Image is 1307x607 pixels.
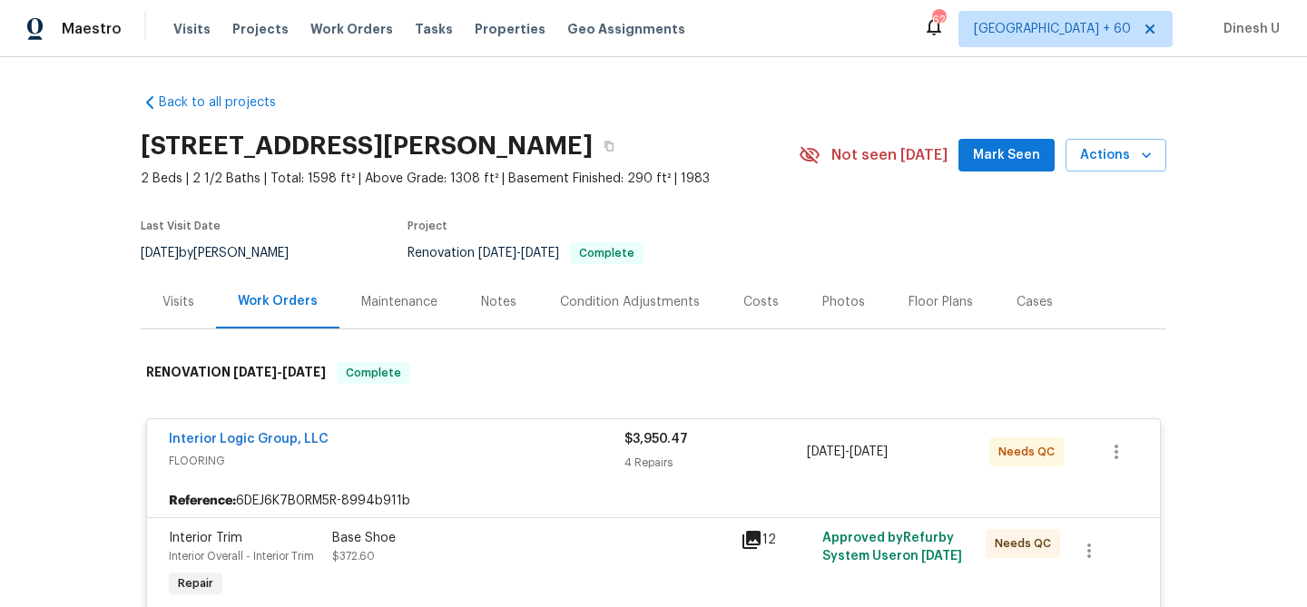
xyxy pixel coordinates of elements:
[408,247,644,259] span: Renovation
[62,20,122,38] span: Maestro
[162,293,194,311] div: Visits
[572,248,642,259] span: Complete
[1080,144,1152,167] span: Actions
[624,454,807,472] div: 4 Repairs
[831,146,948,164] span: Not seen [DATE]
[238,292,318,310] div: Work Orders
[173,20,211,38] span: Visits
[478,247,559,259] span: -
[624,433,688,445] span: $3,950.47
[415,23,453,35] span: Tasks
[567,20,685,38] span: Geo Assignments
[1066,139,1166,172] button: Actions
[822,532,962,563] span: Approved by Refurby System User on
[169,551,314,562] span: Interior Overall - Interior Trim
[169,452,624,470] span: FLOORING
[146,362,326,384] h6: RENOVATION
[921,550,962,563] span: [DATE]
[141,242,310,264] div: by [PERSON_NAME]
[361,293,437,311] div: Maintenance
[998,443,1062,461] span: Needs QC
[141,247,179,259] span: [DATE]
[169,492,236,510] b: Reference:
[741,529,811,551] div: 12
[932,11,945,29] div: 627
[233,366,326,378] span: -
[141,220,221,231] span: Last Visit Date
[475,20,545,38] span: Properties
[958,139,1055,172] button: Mark Seen
[822,293,865,311] div: Photos
[339,364,408,382] span: Complete
[141,170,799,188] span: 2 Beds | 2 1/2 Baths | Total: 1598 ft² | Above Grade: 1308 ft² | Basement Finished: 290 ft² | 1983
[807,445,845,458] span: [DATE]
[995,534,1058,553] span: Needs QC
[481,293,516,311] div: Notes
[521,247,559,259] span: [DATE]
[593,130,625,162] button: Copy Address
[169,532,242,544] span: Interior Trim
[141,344,1166,402] div: RENOVATION [DATE]-[DATE]Complete
[478,247,516,259] span: [DATE]
[332,529,730,547] div: Base Shoe
[233,366,277,378] span: [DATE]
[743,293,779,311] div: Costs
[850,445,888,458] span: [DATE]
[332,551,375,562] span: $372.60
[310,20,393,38] span: Work Orders
[408,220,447,231] span: Project
[169,433,329,445] a: Interior Logic Group, LLC
[141,93,315,112] a: Back to all projects
[909,293,973,311] div: Floor Plans
[141,137,593,155] h2: [STREET_ADDRESS][PERSON_NAME]
[171,574,221,592] span: Repair
[1017,293,1053,311] div: Cases
[973,144,1040,167] span: Mark Seen
[232,20,289,38] span: Projects
[807,443,888,461] span: -
[147,485,1160,517] div: 6DEJ6K7B0RM5R-8994b911b
[282,366,326,378] span: [DATE]
[560,293,700,311] div: Condition Adjustments
[974,20,1131,38] span: [GEOGRAPHIC_DATA] + 60
[1216,20,1280,38] span: Dinesh U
